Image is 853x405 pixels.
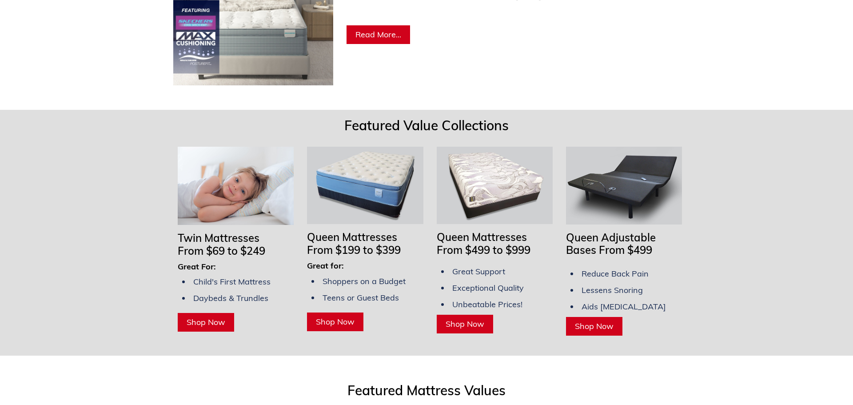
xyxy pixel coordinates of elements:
img: Twin Mattresses From $69 to $169 [178,147,294,225]
span: Shop Now [575,321,614,331]
span: Shop Now [446,319,484,329]
span: Featured Value Collections [344,117,509,134]
span: Reduce Back Pain [582,269,649,279]
span: Exceptional Quality [452,283,524,293]
span: Twin Mattresses [178,231,259,245]
span: Shop Now [316,317,355,327]
span: Great For: [178,261,216,272]
span: Lessens Snoring [582,285,643,295]
img: Adjustable Bases Starting at $379 [566,147,682,224]
span: Daybeds & Trundles [193,293,268,303]
a: Shop Now [307,313,363,331]
img: Queen Mattresses From $199 to $349 [307,147,423,224]
span: Unbeatable Prices! [452,299,522,309]
span: Teens or Guest Beds [323,293,399,303]
span: Shop Now [187,317,225,327]
a: Shop Now [437,315,493,333]
span: Child's First Mattress [193,277,271,287]
span: Great Support [452,266,505,277]
img: Queen Mattresses From $449 to $949 [437,147,553,224]
a: Shop Now [178,313,234,332]
span: From $199 to $399 [307,243,401,257]
span: Great for: [307,261,344,271]
span: From $69 to $249 [178,244,265,257]
span: Shoppers on a Budget [323,276,406,286]
span: Queen Mattresses [307,230,397,244]
a: Read More... [347,25,410,44]
span: Read More... [355,29,401,40]
span: From $499 to $999 [437,243,530,257]
span: Featured Mattress Values [347,382,506,399]
span: Aids [MEDICAL_DATA] [582,301,666,312]
a: Shop Now [566,317,622,336]
span: Queen Adjustable Bases From $499 [566,231,656,257]
span: Queen Mattresses [437,230,527,244]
